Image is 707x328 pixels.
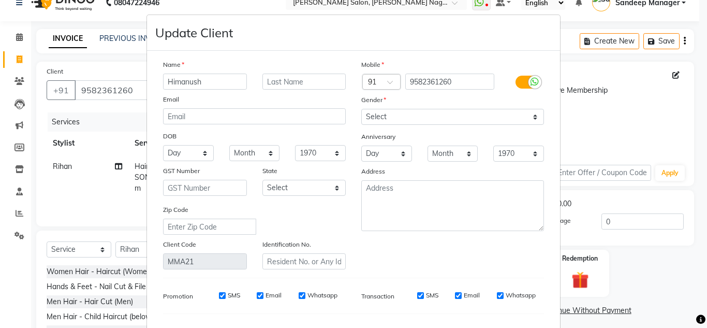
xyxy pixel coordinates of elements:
[361,292,394,301] label: Transaction
[163,219,256,235] input: Enter Zip Code
[163,205,188,215] label: Zip Code
[464,291,480,300] label: Email
[155,23,233,42] h4: Update Client
[228,291,240,300] label: SMS
[361,60,384,69] label: Mobile
[163,180,247,196] input: GST Number
[307,291,337,300] label: Whatsapp
[262,253,346,269] input: Resident No. or Any Id
[262,240,311,249] label: Identification No.
[163,108,346,124] input: Email
[262,166,277,176] label: State
[163,132,176,141] label: DOB
[163,240,196,249] label: Client Code
[361,95,386,105] label: Gender
[163,74,247,90] input: First Name
[361,132,395,141] label: Anniversary
[163,166,200,176] label: GST Number
[163,253,247,269] input: Client Code
[163,95,179,104] label: Email
[163,60,184,69] label: Name
[361,167,385,176] label: Address
[426,291,438,300] label: SMS
[506,291,536,300] label: Whatsapp
[262,74,346,90] input: Last Name
[266,291,282,300] label: Email
[163,292,193,301] label: Promotion
[405,74,495,90] input: Mobile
